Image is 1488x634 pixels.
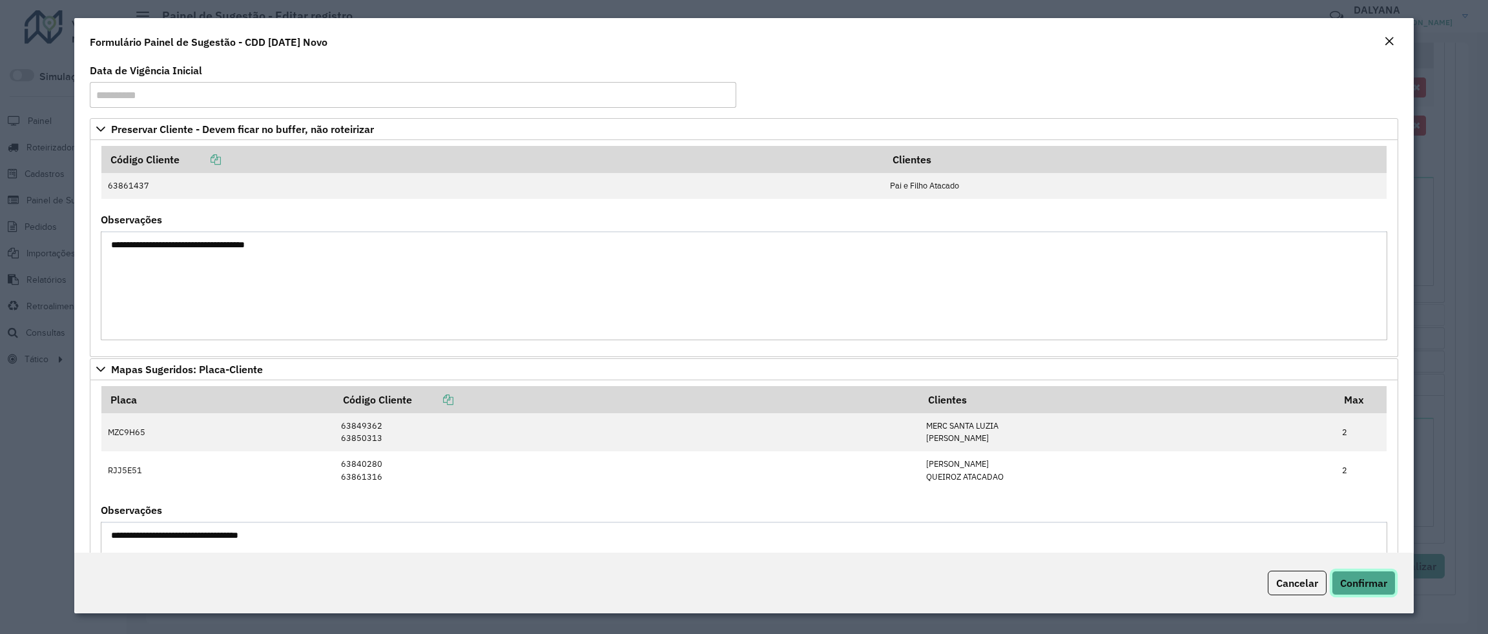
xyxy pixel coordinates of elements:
[90,34,327,50] h4: Formulário Painel de Sugestão - CDD [DATE] Novo
[334,413,919,451] td: 63849362 63850313
[1276,577,1318,589] span: Cancelar
[1380,34,1398,50] button: Close
[919,386,1335,413] th: Clientes
[101,386,335,413] th: Placa
[101,146,883,173] th: Código Cliente
[1384,36,1394,46] em: Fechar
[101,413,335,451] td: MZC9H65
[111,124,374,134] span: Preservar Cliente - Devem ficar no buffer, não roteirizar
[919,413,1335,451] td: MERC SANTA LUZIA [PERSON_NAME]
[883,173,1387,199] td: Pai e Filho Atacado
[90,63,202,78] label: Data de Vigência Inicial
[101,212,162,227] label: Observações
[334,451,919,489] td: 63840280 63861316
[334,386,919,413] th: Código Cliente
[1340,577,1387,589] span: Confirmar
[90,358,1398,380] a: Mapas Sugeridos: Placa-Cliente
[111,364,263,374] span: Mapas Sugeridos: Placa-Cliente
[180,153,221,166] a: Copiar
[1335,386,1387,413] th: Max
[1268,571,1327,595] button: Cancelar
[101,451,335,489] td: RJJ5E51
[919,451,1335,489] td: [PERSON_NAME] QUEIROZ ATACADAO
[883,146,1387,173] th: Clientes
[1335,451,1387,489] td: 2
[90,118,1398,140] a: Preservar Cliente - Devem ficar no buffer, não roteirizar
[412,393,453,406] a: Copiar
[1332,571,1396,595] button: Confirmar
[101,173,883,199] td: 63861437
[90,140,1398,357] div: Preservar Cliente - Devem ficar no buffer, não roteirizar
[101,502,162,518] label: Observações
[1335,413,1387,451] td: 2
